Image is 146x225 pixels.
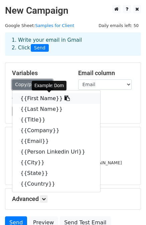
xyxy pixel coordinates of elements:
iframe: Chat Widget [113,193,146,225]
a: Samples for Client [35,23,74,28]
span: Send [31,44,49,52]
a: {{Last Name}} [12,104,100,115]
small: Google Sheet: [5,23,74,28]
a: {{First Name}} [12,93,100,104]
h5: Advanced [12,195,134,203]
a: {{Person Linkedin Url}} [12,147,100,157]
h2: New Campaign [5,5,141,16]
h5: Variables [12,69,68,77]
a: Daily emails left: 50 [96,23,141,28]
a: {{State}} [12,168,100,179]
div: 1. Write your email in Gmail 2. Click [7,36,139,52]
a: {{Title}} [12,115,100,125]
a: {{Country}} [12,179,100,189]
small: [PERSON_NAME][EMAIL_ADDRESS][DOMAIN_NAME] [12,160,122,165]
h5: Email column [78,69,134,77]
a: {{City}} [12,157,100,168]
a: {{Company}} [12,125,100,136]
a: Copy/paste... [12,79,53,90]
div: Example: Dom [32,81,66,90]
a: {{Email}} [12,136,100,147]
span: Daily emails left: 50 [96,22,141,29]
